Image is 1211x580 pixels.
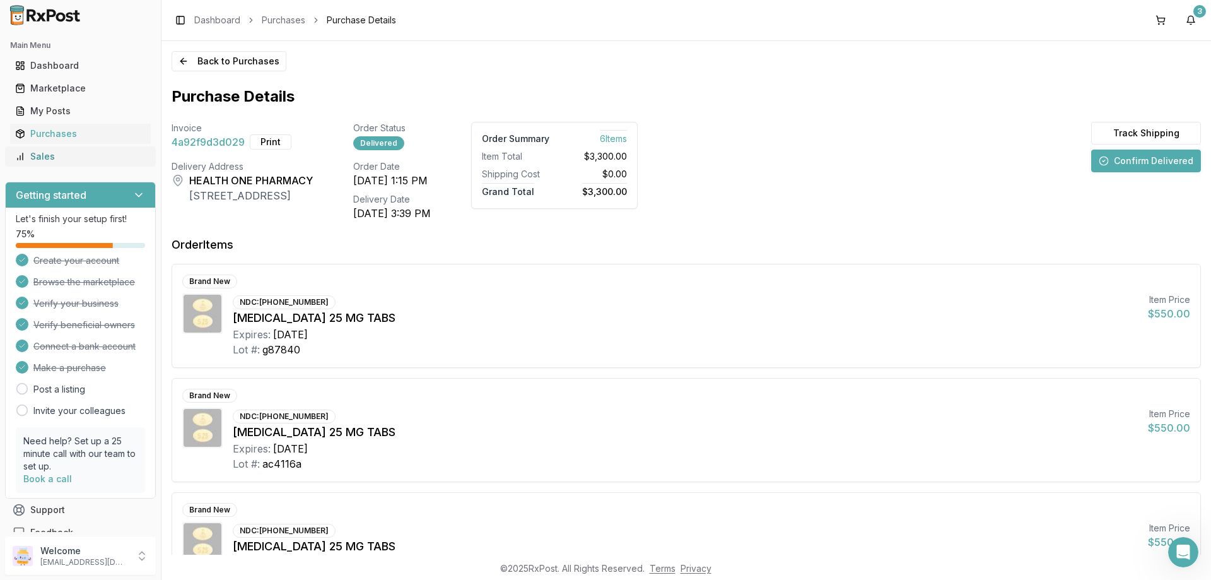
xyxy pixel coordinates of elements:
[5,146,156,167] button: Sales
[184,409,221,447] img: Jardiance 25 MG TABS
[1091,150,1201,172] button: Confirm Delivered
[482,183,534,197] span: Grand Total
[262,14,305,27] a: Purchases
[273,327,308,342] div: [DATE]
[194,14,396,27] nav: breadcrumb
[5,78,156,98] button: Marketplace
[10,40,151,50] h2: Main Menu
[559,150,627,163] div: $3,300.00
[172,134,245,150] span: 4a92f9d3d029
[353,173,431,188] div: [DATE] 1:15 PM
[353,193,431,206] div: Delivery Date
[40,545,128,557] p: Welcome
[1148,420,1190,435] div: $550.00
[172,160,313,173] div: Delivery Address
[1148,293,1190,306] div: Item Price
[10,54,151,77] a: Dashboard
[262,342,300,357] div: g87840
[353,160,431,173] div: Order Date
[5,499,156,521] button: Support
[40,557,128,567] p: [EMAIL_ADDRESS][DOMAIN_NAME]
[353,136,404,150] div: Delivered
[1193,5,1206,18] div: 3
[233,342,260,357] div: Lot #:
[1148,522,1190,535] div: Item Price
[194,14,240,27] a: Dashboard
[15,127,146,140] div: Purchases
[559,168,627,181] div: $0.00
[172,86,1201,107] h1: Purchase Details
[353,206,431,221] div: [DATE] 3:39 PM
[30,526,73,539] span: Feedback
[184,295,221,333] img: Jardiance 25 MG TABS
[189,188,313,203] div: [STREET_ADDRESS]
[33,340,136,353] span: Connect a bank account
[33,297,119,310] span: Verify your business
[23,473,72,484] a: Book a call
[5,101,156,121] button: My Posts
[233,295,336,309] div: NDC: [PHONE_NUMBER]
[482,133,549,145] div: Order Summary
[233,524,336,538] div: NDC: [PHONE_NUMBER]
[33,276,135,288] span: Browse the marketplace
[233,538,1138,555] div: [MEDICAL_DATA] 25 MG TABS
[33,383,85,396] a: Post a listing
[172,122,313,134] div: Invoice
[1148,306,1190,321] div: $550.00
[1091,122,1201,145] button: Track Shipping
[233,327,271,342] div: Expires:
[184,523,221,561] img: Jardiance 25 MG TABS
[182,389,237,403] div: Brand New
[1181,10,1201,30] button: 3
[250,134,291,150] button: Print
[23,435,137,473] p: Need help? Set up a 25 minute call with our team to set up.
[189,173,313,188] div: HEALTH ONE PHARMACY
[10,122,151,145] a: Purchases
[5,5,86,25] img: RxPost Logo
[482,150,549,163] div: Item Total
[33,405,126,417] a: Invite your colleagues
[482,168,549,181] div: Shipping Cost
[262,456,301,471] div: ac4116a
[5,124,156,144] button: Purchases
[233,423,1138,441] div: [MEDICAL_DATA] 25 MG TABS
[582,183,627,197] span: $3,300.00
[33,362,106,374] span: Make a purchase
[10,77,151,100] a: Marketplace
[650,563,676,574] a: Terms
[10,145,151,168] a: Sales
[16,228,35,240] span: 75 %
[15,82,146,95] div: Marketplace
[15,59,146,72] div: Dashboard
[33,254,119,267] span: Create your account
[33,319,135,331] span: Verify beneficial owners
[182,275,237,288] div: Brand New
[233,456,260,471] div: Lot #:
[5,521,156,544] button: Feedback
[1148,535,1190,550] div: $550.00
[1148,408,1190,420] div: Item Price
[10,100,151,122] a: My Posts
[13,546,33,566] img: User avatar
[182,503,237,517] div: Brand New
[15,105,146,117] div: My Posts
[172,51,286,71] button: Back to Purchases
[16,213,145,225] p: Let's finish your setup first!
[233,309,1138,327] div: [MEDICAL_DATA] 25 MG TABS
[233,410,336,423] div: NDC: [PHONE_NUMBER]
[327,14,396,27] span: Purchase Details
[353,122,431,134] div: Order Status
[681,563,711,574] a: Privacy
[233,441,271,456] div: Expires:
[172,236,233,254] div: Order Items
[16,187,86,203] h3: Getting started
[15,150,146,163] div: Sales
[1168,537,1198,567] iframe: Intercom live chat
[273,441,308,456] div: [DATE]
[600,130,627,144] span: 6 Item s
[5,56,156,76] button: Dashboard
